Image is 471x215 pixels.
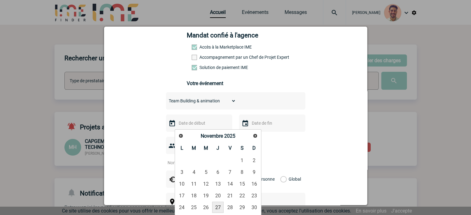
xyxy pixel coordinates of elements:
[224,166,236,178] a: 7
[224,202,236,213] a: 28
[248,190,260,201] a: 23
[176,202,188,213] a: 24
[188,190,200,201] a: 18
[188,178,200,189] a: 11
[224,133,235,139] span: 2025
[188,202,200,213] a: 25
[200,166,212,178] a: 5
[204,145,208,151] span: Mercredi
[236,202,248,213] a: 29
[192,55,219,60] label: Prestation payante
[248,202,260,213] a: 30
[201,133,223,139] span: Novembre
[212,190,224,201] a: 20
[188,166,200,178] a: 4
[181,145,183,151] span: Lundi
[280,170,284,188] label: Global
[253,133,258,138] span: Suivant
[236,166,248,178] a: 8
[200,178,212,189] a: 12
[236,155,248,166] a: 1
[248,166,260,178] a: 9
[178,133,183,138] span: Précédent
[166,159,224,167] input: Nombre de participants
[192,45,219,49] label: Accès à la Marketplace IME
[224,190,236,201] a: 21
[176,166,188,178] a: 3
[248,155,260,166] a: 2
[229,145,232,151] span: Vendredi
[248,178,260,189] a: 16
[200,202,212,213] a: 26
[212,166,224,178] a: 6
[236,178,248,189] a: 15
[176,178,188,189] a: 10
[241,145,244,151] span: Samedi
[192,65,219,70] label: Conformité aux process achat client, Prise en charge de la facturation, Mutualisation de plusieur...
[216,145,219,151] span: Jeudi
[212,178,224,189] a: 13
[200,190,212,201] a: 19
[236,190,248,201] a: 22
[251,131,259,140] a: Suivant
[224,178,236,189] a: 14
[187,32,258,39] h4: Mandat confié à l'agence
[187,80,284,86] h3: Votre événement
[177,119,220,127] input: Date de début
[212,202,224,213] a: 27
[177,131,185,140] a: Précédent
[252,145,256,151] span: Dimanche
[250,119,293,127] input: Date de fin
[192,145,196,151] span: Mardi
[176,190,188,201] a: 17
